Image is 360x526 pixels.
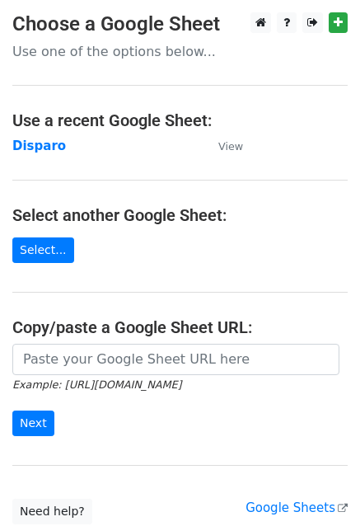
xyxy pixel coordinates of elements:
input: Next [12,411,54,436]
input: Paste your Google Sheet URL here [12,344,339,375]
a: Google Sheets [245,500,348,515]
a: Select... [12,237,74,263]
small: View [218,140,243,153]
p: Use one of the options below... [12,43,348,60]
a: Need help? [12,499,92,524]
h4: Use a recent Google Sheet: [12,110,348,130]
h3: Choose a Google Sheet [12,12,348,36]
small: Example: [URL][DOMAIN_NAME] [12,378,181,391]
a: View [202,139,243,153]
h4: Copy/paste a Google Sheet URL: [12,317,348,337]
a: Disparo [12,139,66,153]
h4: Select another Google Sheet: [12,205,348,225]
